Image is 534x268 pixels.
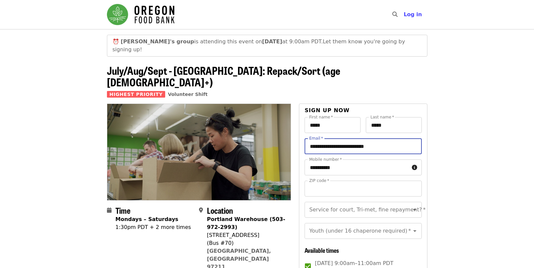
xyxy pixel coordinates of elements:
span: Location [207,204,233,216]
strong: [DATE] [262,38,282,45]
span: Log in [404,11,422,18]
button: Open [410,205,419,214]
div: 1:30pm PDT + 2 more times [116,223,191,231]
label: First name [309,115,333,119]
input: Email [305,138,421,154]
input: Last name [366,117,422,133]
a: Volunteer Shift [168,92,208,97]
img: July/Aug/Sept - Portland: Repack/Sort (age 8+) organized by Oregon Food Bank [107,104,291,200]
span: Time [116,204,130,216]
strong: [PERSON_NAME]'s group [121,38,194,45]
label: Email [309,136,323,140]
img: Oregon Food Bank - Home [107,4,174,25]
div: (Bus #70) [207,239,286,247]
input: Search [402,7,407,22]
i: calendar icon [107,207,112,213]
input: Mobile number [305,159,409,175]
button: Open [410,226,419,236]
span: Available times [305,246,339,254]
button: Log in [398,8,427,21]
span: July/Aug/Sept - [GEOGRAPHIC_DATA]: Repack/Sort (age [DEMOGRAPHIC_DATA]+) [107,63,340,90]
i: map-marker-alt icon [199,207,203,213]
input: First name [305,117,361,133]
span: Sign up now [305,107,350,113]
label: Mobile number [309,157,342,161]
label: Last name [370,115,394,119]
strong: Portland Warehouse (503-972-2993) [207,216,285,230]
i: search icon [392,11,398,18]
input: ZIP code [305,181,421,197]
span: Highest Priority [107,91,166,98]
i: circle-info icon [412,164,417,171]
span: is attending this event on at 9:00am PDT. [121,38,323,45]
span: clock emoji [113,38,119,45]
div: [STREET_ADDRESS] [207,231,286,239]
label: ZIP code [309,179,329,183]
strong: Mondays – Saturdays [116,216,178,222]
